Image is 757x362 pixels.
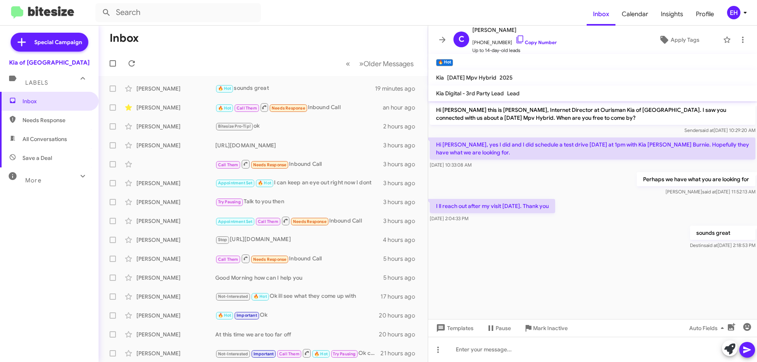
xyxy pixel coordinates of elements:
span: Sender [DATE] 10:29:20 AM [684,127,755,133]
span: said at [702,189,716,195]
button: Next [354,56,418,72]
div: [URL][DOMAIN_NAME] [215,235,383,244]
div: 5 hours ago [383,255,421,263]
span: Appointment Set [218,219,253,224]
div: Inbound Call [215,216,383,226]
span: All Conversations [22,135,67,143]
button: EH [720,6,748,19]
span: Destin [DATE] 2:18:53 PM [690,242,755,248]
span: More [25,177,41,184]
span: [PERSON_NAME] [472,25,557,35]
div: [PERSON_NAME] [136,141,215,149]
span: said at [700,127,714,133]
div: 19 minutes ago [375,85,421,93]
span: [DATE] 2:04:33 PM [430,215,468,221]
span: Templates [434,321,474,335]
button: Apply Tags [638,33,719,47]
span: 🔥 Hot [218,86,231,91]
div: Good Morning how can I help you [215,274,383,282]
div: 21 hours ago [380,349,421,357]
span: Call Them [218,162,239,167]
p: I ll reach out after my visit [DATE]. Thank you [430,199,555,213]
span: Not-Interested [218,294,248,299]
span: Call Them [218,257,239,262]
div: 3 hours ago [383,160,421,168]
span: 🔥 Hot [218,106,231,111]
span: Special Campaign [34,38,82,46]
span: Call Them [258,219,278,224]
span: Older Messages [364,59,414,68]
div: [PERSON_NAME] [136,85,215,93]
div: Talk to you then [215,197,383,206]
div: I can keep an eye out right now I dont [215,178,383,187]
span: Stop [218,237,227,242]
div: [URL][DOMAIN_NAME] [215,141,383,149]
div: 3 hours ago [383,198,421,206]
a: Profile [690,3,720,26]
div: sounds great [215,84,375,93]
span: [PERSON_NAME] [DATE] 11:52:13 AM [666,189,755,195]
span: Call Them [237,106,257,111]
div: Inbound Call [215,254,383,264]
div: Ok calling now [215,348,380,358]
div: At this time we are too far off [215,330,379,338]
div: 3 hours ago [383,141,421,149]
div: [PERSON_NAME] [136,123,215,130]
div: Ok [215,311,379,320]
span: [DATE] 10:33:08 AM [430,162,472,168]
button: Mark Inactive [517,321,574,335]
span: Pause [496,321,511,335]
a: Special Campaign [11,33,88,52]
span: Important [237,313,257,318]
div: [PERSON_NAME] [136,330,215,338]
span: Needs Response [293,219,326,224]
div: 2 hours ago [383,123,421,130]
a: Inbox [587,3,615,26]
span: Kia [436,74,444,81]
span: Labels [25,79,48,86]
nav: Page navigation example [341,56,418,72]
span: Needs Response [253,257,287,262]
div: [PERSON_NAME] [136,198,215,206]
span: [DATE] Mpv Hybrid [447,74,496,81]
span: Try Pausing [333,351,356,356]
div: 3 hours ago [383,217,421,225]
span: Not-Interested [218,351,248,356]
span: Try Pausing [218,199,241,204]
div: 5 hours ago [383,274,421,282]
a: Insights [654,3,690,26]
span: Save a Deal [22,154,52,162]
span: Call Them [279,351,300,356]
span: 🔥 Hot [258,180,271,186]
span: Appointment Set [218,180,253,186]
span: said at [704,242,718,248]
div: [PERSON_NAME] [136,179,215,187]
div: ok [215,122,383,131]
span: Lead [507,90,520,97]
span: [PHONE_NUMBER] [472,35,557,46]
span: Bitesize Pro-Tip! [218,124,251,129]
span: 🔥 Hot [314,351,328,356]
span: 2025 [500,74,513,81]
span: Needs Response [272,106,305,111]
h1: Inbox [110,32,139,45]
p: Perhaps we have what you are looking for [637,172,755,186]
div: [PERSON_NAME] [136,217,215,225]
div: Kia of [GEOGRAPHIC_DATA] [9,59,89,67]
div: Inbound Call [215,159,383,169]
a: Copy Number [515,39,557,45]
button: Templates [428,321,480,335]
span: Inbox [22,97,89,105]
a: Calendar [615,3,654,26]
div: 20 hours ago [379,330,421,338]
span: Important [254,351,274,356]
span: Auto Fields [689,321,727,335]
span: Needs Response [253,162,287,167]
small: 🔥 Hot [436,59,453,66]
span: 🔥 Hot [254,294,267,299]
p: Hi [PERSON_NAME], yes I did and I did schedule a test drive [DATE] at 1pm with Kia [PERSON_NAME] ... [430,137,755,160]
span: » [359,59,364,69]
p: Hi [PERSON_NAME] this is [PERSON_NAME], Internet Director at Ourisman Kia of [GEOGRAPHIC_DATA]. I... [430,103,755,125]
